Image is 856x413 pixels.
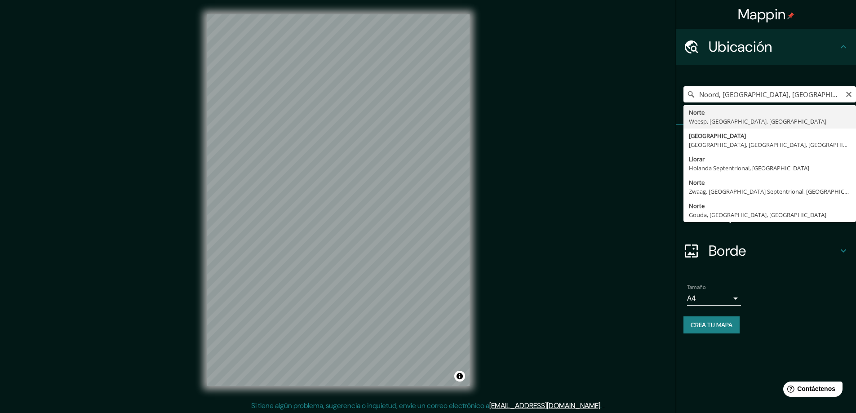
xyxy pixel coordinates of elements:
a: [EMAIL_ADDRESS][DOMAIN_NAME] [489,401,600,410]
font: Gouda, [GEOGRAPHIC_DATA], [GEOGRAPHIC_DATA] [689,211,826,219]
font: Ubicación [709,37,772,56]
font: . [603,400,605,410]
font: Norte [689,108,705,116]
font: Llorar [689,155,705,163]
button: Activar o desactivar atribución [454,371,465,382]
canvas: Mapa [207,14,470,386]
img: pin-icon.png [787,12,794,19]
button: Crea tu mapa [683,316,740,333]
font: [GEOGRAPHIC_DATA] [689,132,746,140]
font: . [602,400,603,410]
font: . [600,401,602,410]
div: A4 [687,291,741,306]
font: Crea tu mapa [691,321,732,329]
font: Holanda Septentrional, [GEOGRAPHIC_DATA] [689,164,809,172]
font: Norte [689,202,705,210]
button: Claro [845,89,852,98]
div: Ubicación [676,29,856,65]
font: Weesp, [GEOGRAPHIC_DATA], [GEOGRAPHIC_DATA] [689,117,826,125]
font: A4 [687,293,696,303]
font: Tamaño [687,284,705,291]
font: Mappin [738,5,786,24]
input: Elige tu ciudad o zona [683,86,856,102]
div: Disposición [676,197,856,233]
div: Borde [676,233,856,269]
div: Estilo [676,161,856,197]
font: Borde [709,241,746,260]
font: Norte [689,178,705,187]
iframe: Lanzador de widgets de ayuda [776,378,846,403]
font: Si tiene algún problema, sugerencia o inquietud, envíe un correo electrónico a [251,401,489,410]
div: Patas [676,125,856,161]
